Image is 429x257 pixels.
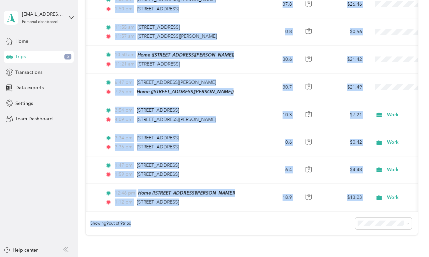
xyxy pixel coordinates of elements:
[137,24,180,30] span: [STREET_ADDRESS]
[321,18,367,46] td: $0.56
[137,61,180,67] span: [STREET_ADDRESS]
[15,53,26,60] span: Trips
[115,5,134,13] span: 1:50 pm
[321,184,367,212] td: $13.23
[86,221,131,227] span: Showing 9 out of 9 trips
[115,51,134,58] span: 10:50 am
[115,134,134,142] span: 3:34 pm
[137,144,179,150] span: [STREET_ADDRESS]
[321,101,367,129] td: $7.21
[64,54,71,60] span: 5
[115,107,134,114] span: 3:54 pm
[137,80,216,85] span: [STREET_ADDRESS][PERSON_NAME]
[115,199,134,206] span: 1:12 pm
[115,162,134,169] span: 1:47 pm
[321,129,367,156] td: $0.42
[137,52,234,57] span: Home ([STREET_ADDRESS][PERSON_NAME])
[137,162,179,168] span: [STREET_ADDRESS]
[321,74,367,101] td: $21.49
[15,115,53,122] span: Team Dashboard
[115,171,134,178] span: 1:59 pm
[253,18,297,46] td: 0.8
[253,74,297,101] td: 30.7
[321,46,367,74] td: $21.42
[137,117,216,122] span: [STREET_ADDRESS][PERSON_NAME]
[137,171,179,177] span: [STREET_ADDRESS]
[253,156,297,184] td: 6.4
[137,107,179,113] span: [STREET_ADDRESS]
[115,60,134,68] span: 11:21 am
[253,46,297,74] td: 30.6
[115,79,134,86] span: 6:47 pm
[115,189,135,197] span: 12:46 pm
[15,84,44,91] span: Data exports
[115,88,134,96] span: 7:25 pm
[137,6,179,12] span: [STREET_ADDRESS]
[253,184,297,212] td: 18.9
[4,247,38,254] button: Help center
[137,33,217,39] span: [STREET_ADDRESS][PERSON_NAME]
[15,100,33,107] span: Settings
[137,89,234,94] span: Home ([STREET_ADDRESS][PERSON_NAME])
[321,156,367,184] td: $4.48
[138,190,235,196] span: Home ([STREET_ADDRESS][PERSON_NAME])
[253,129,297,156] td: 0.6
[15,69,42,76] span: Transactions
[22,20,58,24] div: Personal dashboard
[115,116,134,123] span: 4:09 pm
[392,220,429,257] iframe: Everlance-gr Chat Button Frame
[137,135,179,141] span: [STREET_ADDRESS]
[15,38,28,45] span: Home
[253,101,297,129] td: 10.3
[137,199,179,205] span: [STREET_ADDRESS]
[115,143,134,151] span: 3:36 pm
[22,11,64,18] div: [EMAIL_ADDRESS][DOMAIN_NAME]
[115,33,134,40] span: 11:57 am
[115,24,134,31] span: 11:55 am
